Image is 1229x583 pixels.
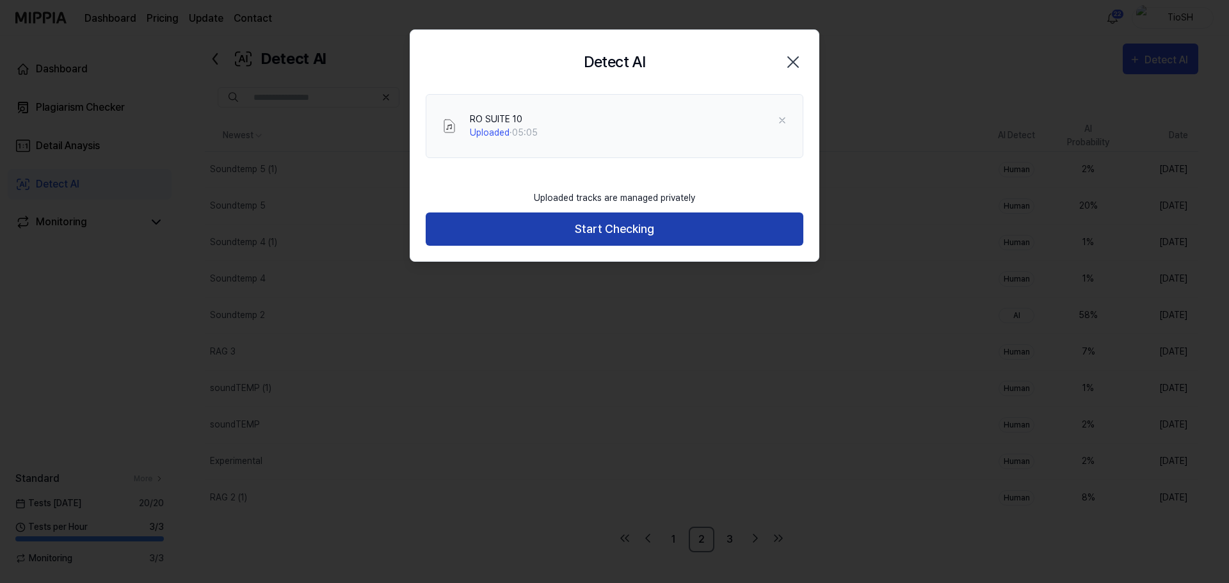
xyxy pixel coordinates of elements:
span: Uploaded [470,127,510,138]
button: Start Checking [426,212,803,246]
div: RO SUITE 10 [470,113,538,126]
img: File Select [442,118,457,134]
h2: Detect AI [584,51,646,74]
div: Uploaded tracks are managed privately [526,184,703,212]
div: · 05:05 [470,126,538,140]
